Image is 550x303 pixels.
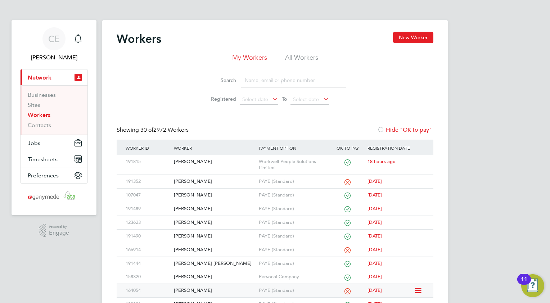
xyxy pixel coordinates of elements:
[28,172,59,179] span: Preferences
[172,140,257,156] div: Worker
[257,270,330,284] div: Personal Company
[124,188,426,194] a: 107047[PERSON_NAME]PAYE (Standard)[DATE]
[257,175,330,188] div: PAYE (Standard)
[257,243,330,257] div: PAYE (Standard)
[21,69,87,85] button: Network
[124,230,172,243] div: 191490
[172,243,257,257] div: [PERSON_NAME]
[124,216,426,222] a: 123623[PERSON_NAME]PAYE (Standard)[DATE]
[257,189,330,202] div: PAYE (Standard)
[28,112,50,118] a: Workers
[257,230,330,243] div: PAYE (Standard)
[172,284,257,297] div: [PERSON_NAME]
[28,122,51,128] a: Contacts
[257,202,330,216] div: PAYE (Standard)
[26,191,82,202] img: ganymedesolutions-logo-retina.png
[12,20,96,215] nav: Main navigation
[124,270,172,284] div: 158320
[21,151,87,167] button: Timesheets
[124,229,426,235] a: 191490[PERSON_NAME]PAYE (Standard)[DATE]
[377,126,432,134] label: Hide "OK to pay"
[20,27,88,62] a: CE[PERSON_NAME]
[48,34,60,44] span: CE
[172,202,257,216] div: [PERSON_NAME]
[172,155,257,168] div: [PERSON_NAME]
[329,140,366,156] div: OK to pay
[124,202,426,208] a: 191489[PERSON_NAME]PAYE (Standard)[DATE]
[172,175,257,188] div: [PERSON_NAME]
[521,274,544,297] button: Open Resource Center, 11 new notifications
[124,270,426,276] a: 158320[PERSON_NAME]Personal Company[DATE]
[280,94,289,104] span: To
[368,273,382,280] span: [DATE]
[368,178,382,184] span: [DATE]
[140,126,153,134] span: 30 of
[124,243,426,249] a: 166914[PERSON_NAME]PAYE (Standard)[DATE]
[257,257,330,270] div: PAYE (Standard)
[368,205,382,212] span: [DATE]
[521,279,527,289] div: 11
[368,158,396,164] span: 18 hours ago
[20,191,88,202] a: Go to home page
[204,96,236,102] label: Registered
[368,287,382,293] span: [DATE]
[257,155,330,175] div: Workwell People Solutions Limited
[117,126,190,134] div: Showing
[117,32,161,46] h2: Workers
[124,243,172,257] div: 166914
[241,73,346,87] input: Name, email or phone number
[368,192,382,198] span: [DATE]
[49,224,69,230] span: Powered by
[124,175,426,181] a: 191352[PERSON_NAME]PAYE (Standard)[DATE]
[21,85,87,135] div: Network
[232,53,267,66] li: My Workers
[20,53,88,62] span: Colin Earp
[172,216,257,229] div: [PERSON_NAME]
[124,257,426,263] a: 191444[PERSON_NAME] [PERSON_NAME]PAYE (Standard)[DATE]
[172,257,257,270] div: [PERSON_NAME] [PERSON_NAME]
[124,140,172,156] div: Worker ID
[172,270,257,284] div: [PERSON_NAME]
[257,284,330,297] div: PAYE (Standard)
[124,257,172,270] div: 191444
[242,96,268,103] span: Select date
[124,284,414,290] a: 164054[PERSON_NAME]PAYE (Standard)[DATE]
[204,77,236,83] label: Search
[28,156,58,163] span: Timesheets
[124,202,172,216] div: 191489
[293,96,319,103] span: Select date
[172,230,257,243] div: [PERSON_NAME]
[39,224,69,238] a: Powered byEngage
[124,189,172,202] div: 107047
[368,260,382,266] span: [DATE]
[140,126,189,134] span: 2972 Workers
[28,74,51,81] span: Network
[368,233,382,239] span: [DATE]
[21,135,87,151] button: Jobs
[393,32,433,43] button: New Worker
[124,284,172,297] div: 164054
[172,189,257,202] div: [PERSON_NAME]
[257,216,330,229] div: PAYE (Standard)
[285,53,318,66] li: All Workers
[28,101,40,108] a: Sites
[368,219,382,225] span: [DATE]
[28,140,40,146] span: Jobs
[368,247,382,253] span: [DATE]
[366,140,426,156] div: Registration Date
[124,216,172,229] div: 123623
[49,230,69,236] span: Engage
[28,91,56,98] a: Businesses
[124,175,172,188] div: 191352
[124,155,426,161] a: 191815[PERSON_NAME]Workwell People Solutions Limited18 hours ago
[124,155,172,168] div: 191815
[257,140,330,156] div: Payment Option
[21,167,87,183] button: Preferences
